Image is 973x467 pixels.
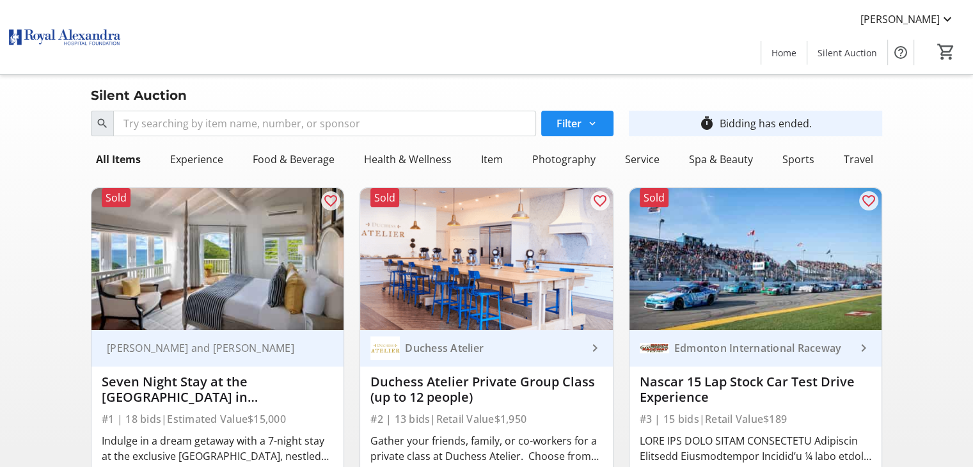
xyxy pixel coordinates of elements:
[370,374,602,405] div: Duchess Atelier Private Group Class (up to 12 people)
[669,342,856,354] div: Edmonton International Raceway
[640,333,669,363] img: Edmonton International Raceway
[771,46,796,59] span: Home
[165,146,228,172] div: Experience
[370,410,602,428] div: #2 | 13 bids | Retail Value $1,950
[860,12,940,27] span: [PERSON_NAME]
[818,46,877,59] span: Silent Auction
[777,146,819,172] div: Sports
[113,111,536,136] input: Try searching by item name, number, or sponsor
[83,85,194,106] div: Silent Auction
[856,340,871,356] mat-icon: keyboard_arrow_right
[102,433,333,464] div: Indulge in a dream getaway with a 7-night stay at the exclusive [GEOGRAPHIC_DATA], nestled along ...
[720,116,812,131] div: Bidding has ended.
[557,116,581,131] span: Filter
[699,116,715,131] mat-icon: timer_outline
[359,146,457,172] div: Health & Wellness
[102,410,333,428] div: #1 | 18 bids | Estimated Value $15,000
[370,333,400,363] img: Duchess Atelier
[807,41,887,65] a: Silent Auction
[620,146,665,172] div: Service
[640,188,668,207] div: Sold
[587,340,603,356] mat-icon: keyboard_arrow_right
[91,146,146,172] div: All Items
[861,193,876,209] mat-icon: favorite_outline
[400,342,587,354] div: Duchess Atelier
[592,193,608,209] mat-icon: favorite_outline
[839,146,878,172] div: Travel
[850,9,965,29] button: [PERSON_NAME]
[640,374,871,405] div: Nascar 15 Lap Stock Car Test Drive Experience
[102,342,318,354] div: [PERSON_NAME] and [PERSON_NAME]
[761,41,807,65] a: Home
[323,193,338,209] mat-icon: favorite_outline
[91,188,344,330] img: Seven Night Stay at the Windjammer Landing Resort in St. Lucia + $5K Towards Travel
[370,433,602,464] div: Gather your friends, family, or co-workers for a private class at Duchess Atelier. Choose from an...
[684,146,758,172] div: Spa & Beauty
[527,146,601,172] div: Photography
[629,188,882,330] img: Nascar 15 Lap Stock Car Test Drive Experience
[102,188,131,207] div: Sold
[248,146,340,172] div: Food & Beverage
[102,374,333,405] div: Seven Night Stay at the [GEOGRAPHIC_DATA] in [GEOGRAPHIC_DATA][PERSON_NAME] + $5K Towards Travel
[888,40,914,65] button: Help
[8,5,122,69] img: Royal Alexandra Hospital Foundation's Logo
[541,111,613,136] button: Filter
[629,330,882,367] a: Edmonton International RacewayEdmonton International Raceway
[935,40,958,63] button: Cart
[360,330,612,367] a: Duchess AtelierDuchess Atelier
[640,433,871,464] div: LORE IPS DOLO SITAM CONSECTETU Adipiscin Elitsedd Eiusmodtempor Incidid’u ¼ labo etdol magn aliqu...
[640,410,871,428] div: #3 | 15 bids | Retail Value $189
[360,188,612,330] img: Duchess Atelier Private Group Class (up to 12 people)
[370,188,399,207] div: Sold
[476,146,508,172] div: Item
